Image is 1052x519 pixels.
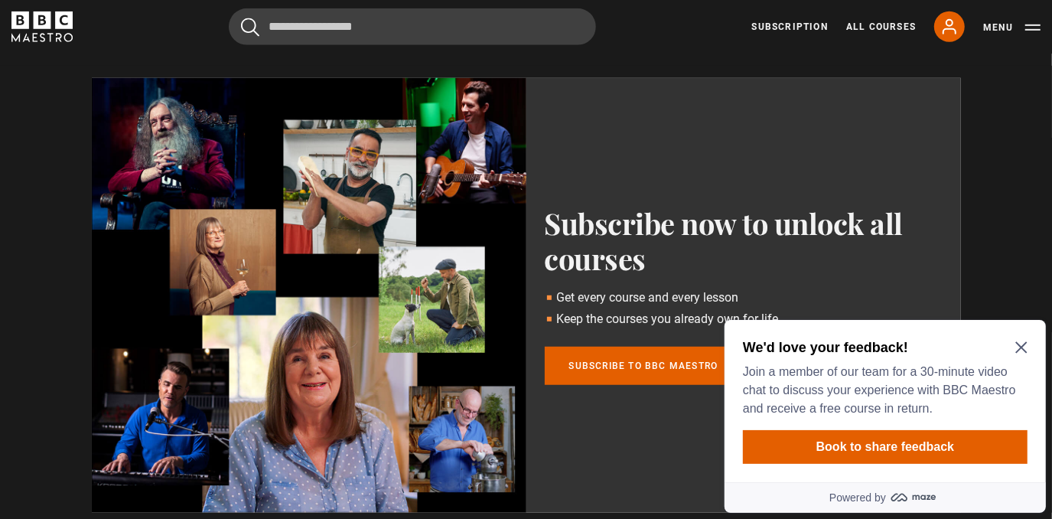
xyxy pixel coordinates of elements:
[545,289,943,307] li: Get every course and every lesson
[24,49,303,104] p: Join a member of our team for a 30-minute video chat to discuss your experience with BBC Maestro ...
[6,168,327,199] a: Powered by maze
[11,11,73,42] svg: BBC Maestro
[983,20,1041,35] button: Toggle navigation
[241,18,259,37] button: Submit the search query
[6,6,327,199] div: Optional study invitation
[24,24,303,43] h2: We'd love your feedback!
[752,20,828,34] a: Subscription
[545,347,743,385] a: Subscribe to BBC Maestro
[24,116,309,150] button: Book to share feedback
[545,206,943,276] h2: Subscribe now to unlock all courses
[846,20,916,34] a: All Courses
[229,8,596,45] input: Search
[545,310,943,328] li: Keep the courses you already own for life
[297,28,309,40] button: Close Maze Prompt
